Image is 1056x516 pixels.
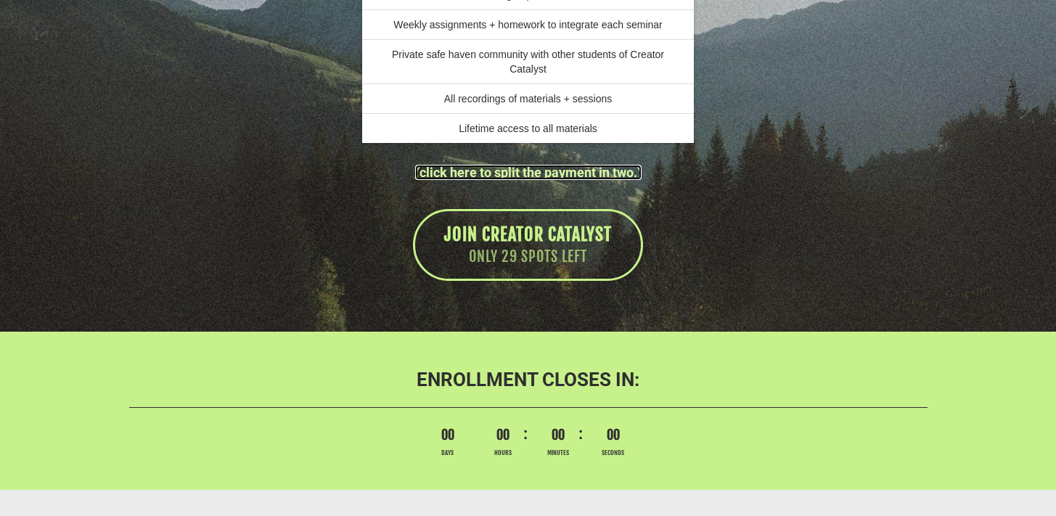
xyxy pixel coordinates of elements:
span: All recordings of materials + sessions [444,93,613,105]
span: Days [427,449,468,458]
span: ONLY 29 SPOTS LEFT [444,247,612,268]
span: Lifetime access to all materials [459,123,597,134]
a: JOIN CREATOR CATALYST ONLY 29 SPOTS LEFT [413,209,643,281]
span: Weekly assignments + homework to integrate each seminar [393,19,663,30]
span: Minutes [538,449,578,458]
span: 00 [483,426,523,445]
span: 00 [593,426,634,445]
span: 00 [427,426,468,445]
b: ENROLLMENT CLOSES IN: [417,369,639,390]
span: Private safe haven community with other students of Creator Catalyst [392,49,664,75]
span: Seconds [593,449,634,458]
span: 00 [538,426,578,445]
span: Hours [483,449,523,458]
a: (click here to split the payment in two.) [415,165,642,180]
span: JOIN CREATOR CATALYST [444,224,612,245]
